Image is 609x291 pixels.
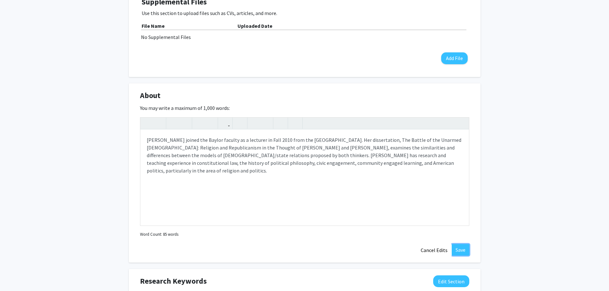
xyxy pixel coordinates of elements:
button: Cancel Edits [417,244,452,256]
b: File Name [142,23,165,29]
button: Insert Image [234,118,246,129]
div: Note to users with screen readers: Please deactivate our accessibility plugin for this page as it... [140,130,469,226]
small: Word Count: 85 words [140,231,178,237]
button: Strong (Ctrl + B) [168,118,179,129]
button: Unordered list [249,118,260,129]
button: Link [220,118,231,129]
button: Ordered list [260,118,271,129]
button: Redo (Ctrl + Y) [153,118,164,129]
button: Add File [441,52,468,64]
button: Emphasis (Ctrl + I) [179,118,190,129]
button: Remove format [275,118,286,129]
b: Uploaded Date [238,23,272,29]
iframe: Chat [5,262,27,286]
label: You may write a maximum of 1,000 words: [140,104,230,112]
span: About [140,90,160,101]
button: Undo (Ctrl + Z) [142,118,153,129]
button: Fullscreen [456,118,467,129]
button: Save [452,244,469,256]
button: Subscript [205,118,216,129]
button: Insert horizontal rule [290,118,301,129]
div: No Supplemental Files [141,33,468,41]
p: Use this section to upload files such as CVs, articles, and more. [142,9,468,17]
span: Research Keywords [140,275,207,287]
button: Superscript [194,118,205,129]
button: Edit Research Keywords [433,275,469,287]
